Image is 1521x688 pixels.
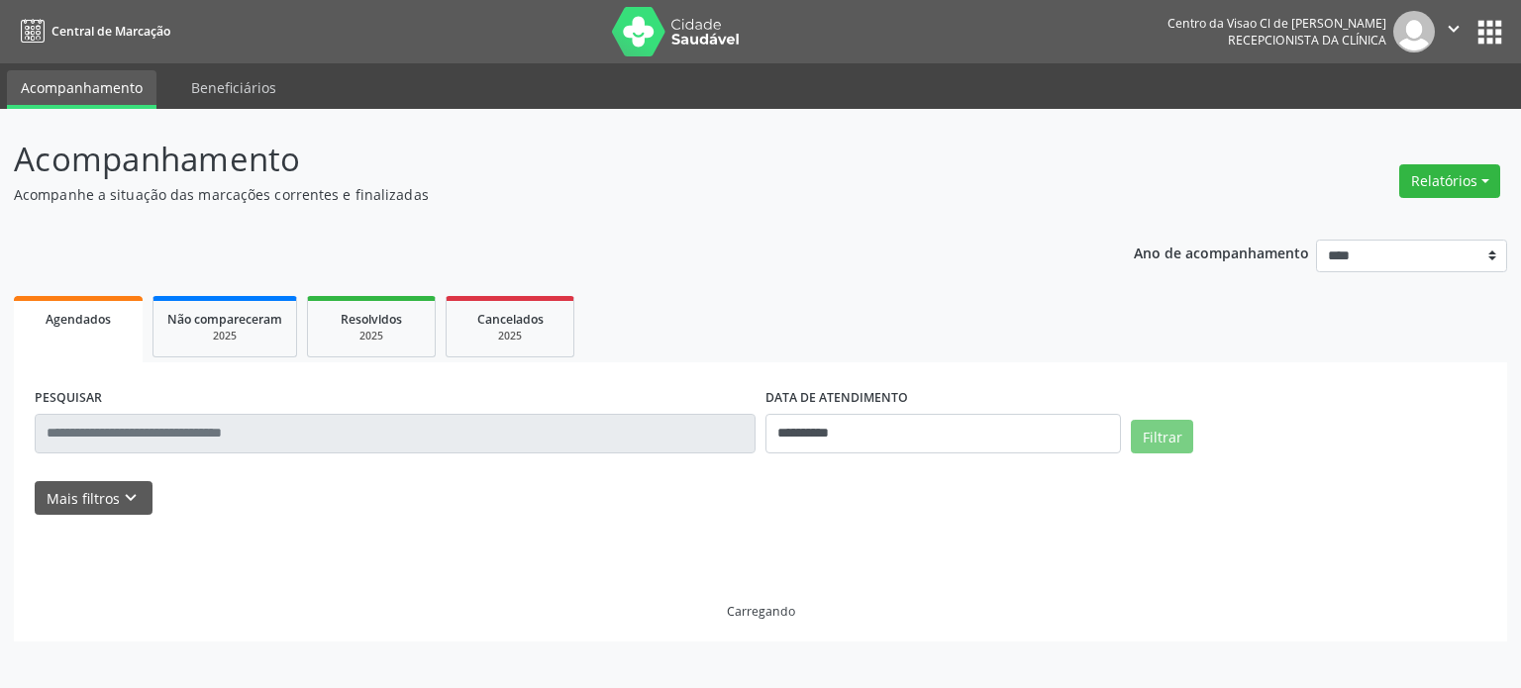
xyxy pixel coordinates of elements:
[1131,420,1193,453] button: Filtrar
[1443,18,1465,40] i: 
[477,311,544,328] span: Cancelados
[1399,164,1500,198] button: Relatórios
[167,329,282,344] div: 2025
[46,311,111,328] span: Agendados
[14,15,170,48] a: Central de Marcação
[14,184,1060,205] p: Acompanhe a situação das marcações correntes e finalizadas
[322,329,421,344] div: 2025
[1472,15,1507,49] button: apps
[35,383,102,414] label: PESQUISAR
[7,70,156,109] a: Acompanhamento
[1167,15,1386,32] div: Centro da Visao Cl de [PERSON_NAME]
[341,311,402,328] span: Resolvidos
[1435,11,1472,52] button: 
[765,383,908,414] label: DATA DE ATENDIMENTO
[177,70,290,105] a: Beneficiários
[51,23,170,40] span: Central de Marcação
[35,481,152,516] button: Mais filtroskeyboard_arrow_down
[120,487,142,509] i: keyboard_arrow_down
[1393,11,1435,52] img: img
[727,603,795,620] div: Carregando
[1228,32,1386,49] span: Recepcionista da clínica
[460,329,559,344] div: 2025
[1134,240,1309,264] p: Ano de acompanhamento
[167,311,282,328] span: Não compareceram
[14,135,1060,184] p: Acompanhamento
